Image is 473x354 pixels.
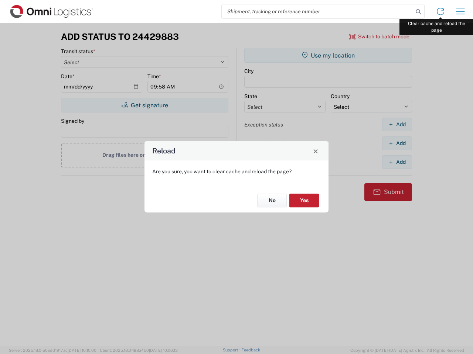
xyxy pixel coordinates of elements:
input: Shipment, tracking or reference number [222,4,413,18]
h4: Reload [152,146,176,156]
button: No [257,194,287,207]
button: Yes [289,194,319,207]
button: Close [310,146,321,156]
p: Are you sure, you want to clear cache and reload the page? [152,168,321,175]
